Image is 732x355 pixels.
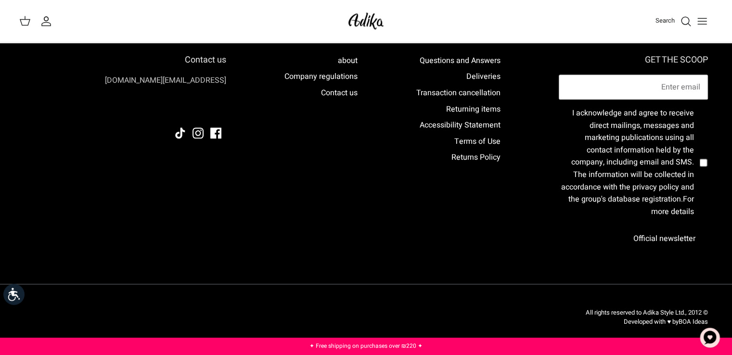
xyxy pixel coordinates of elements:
[692,11,713,32] button: Toggle menu
[695,323,724,352] button: Chat
[200,101,226,114] img: Adika IL
[586,308,708,317] font: © All rights reserved to Adika Style Ltd., 2012
[420,55,501,66] a: Questions and Answers
[561,107,694,205] font: I acknowledge and agree to receive direct mailings, messages and marketing publications using all...
[633,232,695,244] font: Official newsletter
[621,226,708,250] button: Official newsletter
[651,193,694,217] a: For more details
[321,87,358,99] a: Contact us
[309,342,423,350] a: ✦ Free shipping on purchases over ₪220 ✦
[210,127,221,139] a: Facebook
[185,53,226,66] font: Contact us
[559,75,708,100] input: Email
[338,55,358,66] a: about
[655,15,692,27] a: Search
[346,10,386,32] img: Adika IL
[454,136,501,147] a: Terms of Use
[193,127,204,139] a: Instagram
[446,103,501,115] a: Returning items
[284,71,358,82] a: Company regulations
[655,16,675,25] font: Search
[407,55,510,251] div: Secondary navigation
[175,127,186,139] a: TikTok
[624,317,679,326] font: Developed with ♥ by
[679,317,708,326] a: BOA Ideas
[466,71,501,82] a: Deliveries
[416,87,501,99] a: Transaction cancellation
[645,53,708,66] font: GET THE SCOOP
[105,75,226,86] a: [EMAIL_ADDRESS][DOMAIN_NAME]
[275,55,367,251] div: Secondary navigation
[40,15,56,27] a: My account
[451,152,501,163] a: Returns Policy
[420,119,501,131] a: Accessibility Statement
